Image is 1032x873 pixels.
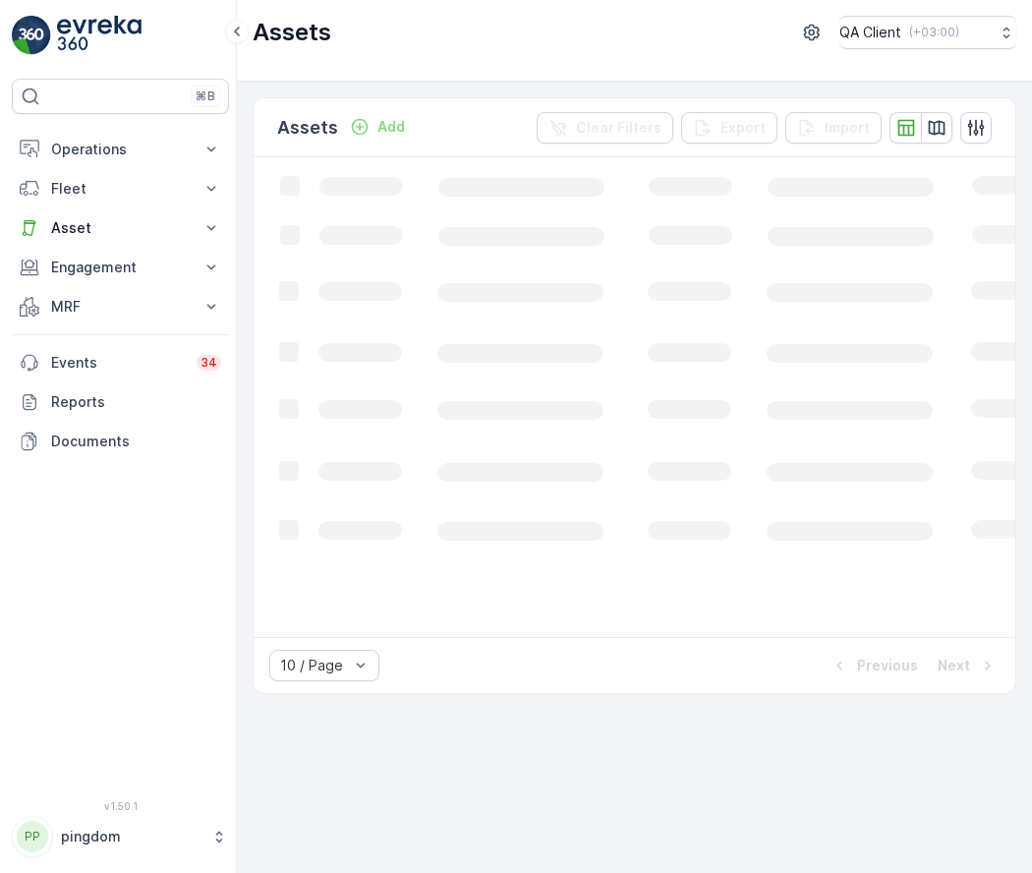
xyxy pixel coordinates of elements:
[12,16,51,55] img: logo
[938,656,970,675] p: Next
[51,258,190,277] p: Engagement
[201,355,217,371] p: 34
[12,248,229,287] button: Engagement
[196,88,215,104] p: ⌘B
[785,112,882,144] button: Import
[12,169,229,208] button: Fleet
[12,800,229,812] span: v 1.50.1
[51,392,221,412] p: Reports
[12,208,229,248] button: Asset
[909,25,959,40] p: ( +03:00 )
[839,23,901,42] p: QA Client
[857,656,918,675] p: Previous
[342,115,413,139] button: Add
[12,382,229,422] a: Reports
[51,353,185,373] p: Events
[12,287,229,326] button: MRF
[825,118,870,138] p: Import
[57,16,142,55] img: logo_light-DOdMpM7g.png
[12,816,229,857] button: PPpingdom
[51,297,190,317] p: MRF
[51,179,190,199] p: Fleet
[12,130,229,169] button: Operations
[377,117,405,137] p: Add
[681,112,777,144] button: Export
[576,118,661,138] p: Clear Filters
[51,218,190,238] p: Asset
[253,17,331,48] p: Assets
[537,112,673,144] button: Clear Filters
[51,140,190,159] p: Operations
[828,654,920,677] button: Previous
[936,654,1000,677] button: Next
[12,343,229,382] a: Events34
[839,16,1016,49] button: QA Client(+03:00)
[12,422,229,461] a: Documents
[17,821,48,852] div: PP
[61,827,201,846] p: pingdom
[51,432,221,451] p: Documents
[720,118,766,138] p: Export
[277,114,338,142] p: Assets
